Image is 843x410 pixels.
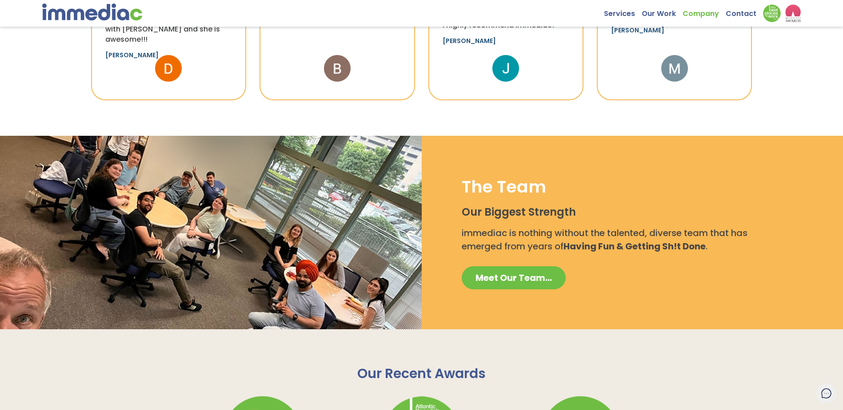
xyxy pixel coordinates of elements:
a: Our Work [642,4,683,18]
span: I highly recommend immediac! [443,20,554,30]
h2: Our Recent Awards [357,365,486,382]
img: Down [763,4,781,22]
h2: The Team [462,176,546,197]
strong: Having Fun & Getting Sh!t Done [563,240,706,252]
span: immediac is nothing without the talented, diverse team that has emerged from years of . [462,227,747,252]
span: Meet Our Team... [475,272,552,284]
a: Company [683,4,726,18]
a: Services [604,4,642,18]
a: [PERSON_NAME] [443,37,496,51]
a: [PERSON_NAME] [105,51,159,66]
a: Contact [726,4,763,18]
a: Meet Our Team... [462,266,566,289]
img: immediac [42,4,142,20]
h3: Our Biggest Strength [462,205,759,220]
a: [PERSON_NAME] [611,27,664,41]
img: logo2_wea_nobg.webp [785,4,801,22]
